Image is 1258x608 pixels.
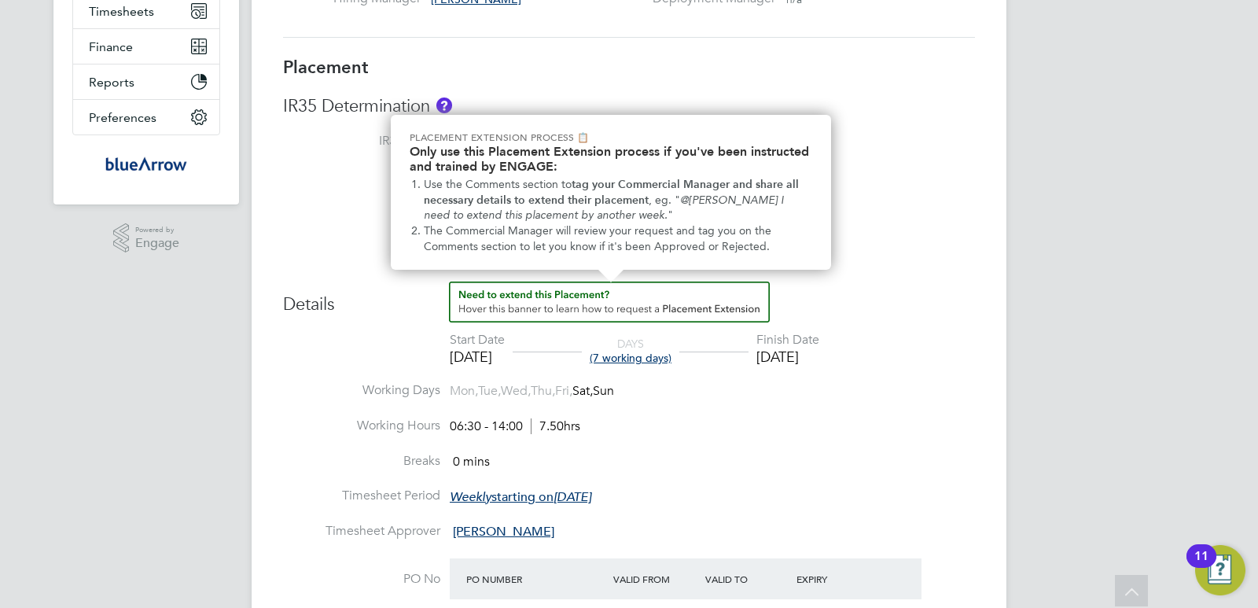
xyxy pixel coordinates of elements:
[609,565,701,593] div: Valid From
[453,524,554,540] span: [PERSON_NAME]
[756,348,819,366] div: [DATE]
[531,418,580,434] span: 7.50hrs
[89,39,133,54] span: Finance
[89,110,156,125] span: Preferences
[462,565,609,593] div: PO Number
[793,565,885,593] div: Expiry
[649,193,680,207] span: , eg. "
[283,488,440,504] label: Timesheet Period
[283,418,440,434] label: Working Hours
[283,453,440,470] label: Breaks
[590,351,671,365] span: (7 working days)
[410,131,812,144] p: Placement Extension Process 📋
[668,208,673,222] span: "
[555,383,572,399] span: Fri,
[554,489,591,505] em: [DATE]
[450,332,505,348] div: Start Date
[283,133,440,149] label: IR35 Status
[501,383,531,399] span: Wed,
[450,489,591,505] span: starting on
[424,178,572,191] span: Use the Comments section to
[410,144,812,174] h2: Only use this Placement Extension process if you've been instructed and trained by ENGAGE:
[756,332,819,348] div: Finish Date
[283,382,440,399] label: Working Days
[453,454,490,470] span: 0 mins
[701,565,793,593] div: Valid To
[1194,556,1208,577] div: 11
[89,75,134,90] span: Reports
[105,151,187,176] img: bluearrow-logo-retina.png
[572,383,593,399] span: Sat,
[450,348,505,366] div: [DATE]
[283,523,440,540] label: Timesheet Approver
[135,223,179,237] span: Powered by
[436,98,452,113] button: About IR35
[478,383,501,399] span: Tue,
[582,337,679,365] div: DAYS
[450,418,580,435] div: 06:30 - 14:00
[283,95,975,118] h3: IR35 Determination
[531,383,555,399] span: Thu,
[283,183,440,200] label: IR35 Risk
[424,223,812,254] li: The Commercial Manager will review your request and tag you on the Comments section to let you kn...
[283,571,440,588] label: PO No
[449,282,770,322] button: How to extend a Placement?
[593,383,614,399] span: Sun
[283,282,975,316] h3: Details
[135,237,179,250] span: Engage
[450,383,478,399] span: Mon,
[391,115,831,270] div: Need to extend this Placement? Hover this banner.
[89,4,154,19] span: Timesheets
[424,178,802,207] strong: tag your Commercial Manager and share all necessary details to extend their placement
[283,57,369,78] b: Placement
[424,193,787,223] em: @[PERSON_NAME] I need to extend this placement by another week.
[450,489,491,505] em: Weekly
[72,151,220,176] a: Go to home page
[1195,545,1245,595] button: Open Resource Center, 11 new notifications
